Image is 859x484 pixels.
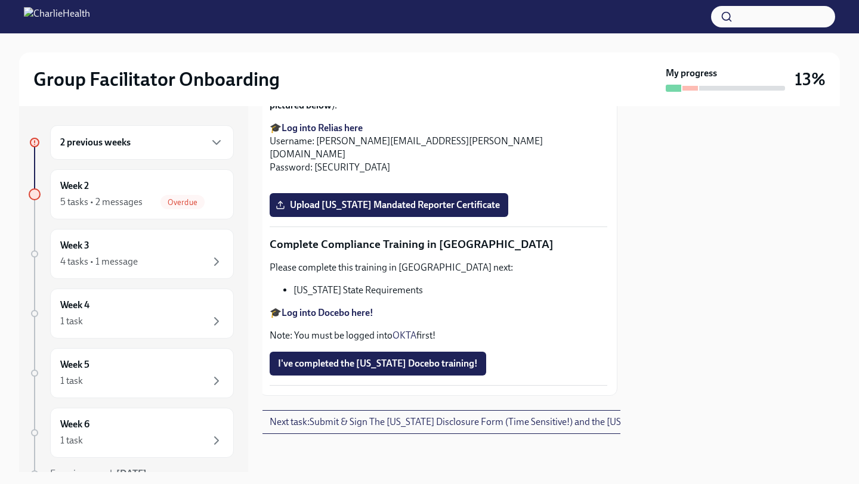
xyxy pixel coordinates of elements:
strong: My progress [666,67,717,80]
label: Upload [US_STATE] Mandated Reporter Certificate [270,193,508,217]
h3: 13% [795,69,826,90]
button: Next task:Submit & Sign The [US_STATE] Disclosure Form (Time Sensitive!) and the [US_STATE] Backg... [259,410,743,434]
p: Please complete this training in [GEOGRAPHIC_DATA] next: [270,261,607,274]
h6: Week 4 [60,299,89,312]
a: Week 41 task [29,288,234,339]
span: Upload [US_STATE] Mandated Reporter Certificate [278,199,500,211]
li: [US_STATE] State Requirements [293,284,607,297]
p: 🎓 Username: [PERSON_NAME][EMAIL_ADDRESS][PERSON_NAME][DOMAIN_NAME] Password: [SECURITY_DATA] [270,122,607,174]
div: 1 task [60,315,83,328]
strong: [DATE] [116,468,147,479]
h6: Week 5 [60,358,89,371]
strong: example pictured below [270,86,585,111]
h6: Week 6 [60,418,89,431]
h6: Week 2 [60,179,89,193]
a: Week 25 tasks • 2 messagesOverdue [29,169,234,219]
a: Week 61 task [29,408,234,458]
div: 2 previous weeks [50,125,234,160]
h2: Group Facilitator Onboarding [33,67,280,91]
h6: 2 previous weeks [60,136,131,149]
h6: Week 3 [60,239,89,252]
span: Overdue [160,198,205,207]
span: I've completed the [US_STATE] Docebo training! [278,358,478,370]
p: 🎓 [270,306,607,319]
a: Week 51 task [29,348,234,398]
span: Experience ends [50,468,147,479]
p: Complete Compliance Training in [GEOGRAPHIC_DATA] [270,237,607,252]
div: 5 tasks • 2 messages [60,196,143,209]
img: CharlieHealth [24,7,90,26]
a: Week 34 tasks • 1 message [29,229,234,279]
span: Next task : Submit & Sign The [US_STATE] Disclosure Form (Time Sensitive!) and the [US_STATE] Bac... [270,416,733,428]
button: I've completed the [US_STATE] Docebo training! [270,352,486,376]
a: Log into Docebo here! [282,307,373,318]
a: OKTA [393,330,416,341]
div: 4 tasks • 1 message [60,255,138,268]
a: Log into Relias here [282,122,363,134]
p: Note: You must be logged into first! [270,329,607,342]
div: 1 task [60,374,83,387]
div: 1 task [60,434,83,447]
